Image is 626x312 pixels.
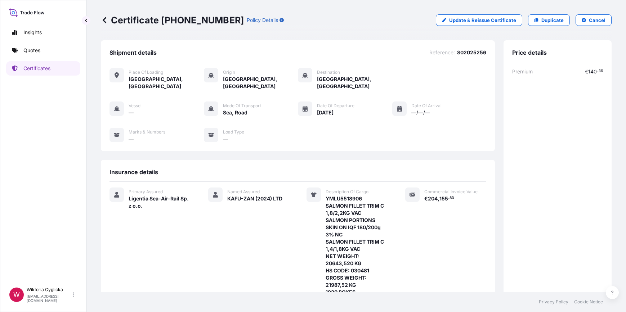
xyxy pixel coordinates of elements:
a: Quotes [6,43,80,58]
p: [EMAIL_ADDRESS][DOMAIN_NAME] [27,294,71,303]
span: W [13,291,20,298]
span: Place of Loading [129,69,163,75]
span: — [129,135,134,143]
span: 204 [428,196,438,201]
span: Date of Arrival [411,103,442,109]
button: Cancel [576,14,612,26]
span: YMLU5518906 SALMON FILLET TRIM C 1,8/2,2KG VAC SALMON PORTIONS SKIN ON IQF 180/200g 3% NC SALMON ... [326,195,388,296]
span: . [448,197,449,199]
span: 155 [439,196,448,201]
span: € [585,69,588,74]
span: Price details [512,49,547,56]
span: Date of Departure [317,103,354,109]
span: KAFU-ZAN (2024) LTD [227,195,282,202]
span: 140 [588,69,597,74]
span: — [223,135,228,143]
a: Update & Reissue Certificate [436,14,522,26]
a: Cookie Notice [574,299,603,305]
a: Insights [6,25,80,40]
p: Certificates [23,65,50,72]
span: . [597,70,598,72]
span: Description Of Cargo [326,189,368,195]
span: [GEOGRAPHIC_DATA], [GEOGRAPHIC_DATA] [129,76,204,90]
p: Quotes [23,47,40,54]
span: € [424,196,428,201]
p: Cancel [589,17,605,24]
a: Privacy Policy [539,299,568,305]
span: S02025256 [457,49,486,56]
span: Insurance details [109,168,158,176]
span: Commercial Invoice Value [424,189,478,195]
span: —/—/— [411,109,430,116]
span: Premium [512,68,533,75]
span: Reference : [429,49,455,56]
a: Duplicate [528,14,570,26]
p: Certificate [PHONE_NUMBER] [101,14,244,26]
span: Mode of Transport [223,103,261,109]
p: Policy Details [247,17,278,24]
span: Sea, Road [223,109,247,116]
span: 83 [450,197,454,199]
span: Destination [317,69,340,75]
p: Update & Reissue Certificate [449,17,516,24]
span: Named Assured [227,189,260,195]
p: Wiktoria Cyglicka [27,287,71,293]
p: Insights [23,29,42,36]
span: Ligentia Sea-Air-Rail Sp. z o.o. [129,195,191,209]
span: Vessel [129,103,142,109]
span: Origin [223,69,235,75]
span: , [438,196,439,201]
p: Duplicate [541,17,564,24]
span: — [129,109,134,116]
span: 36 [599,70,603,72]
span: [GEOGRAPHIC_DATA], [GEOGRAPHIC_DATA] [317,76,392,90]
a: Certificates [6,61,80,76]
span: Load Type [223,129,244,135]
span: Marks & Numbers [129,129,165,135]
span: [DATE] [317,109,334,116]
span: Primary Assured [129,189,163,195]
span: Shipment details [109,49,157,56]
span: [GEOGRAPHIC_DATA], [GEOGRAPHIC_DATA] [223,76,298,90]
